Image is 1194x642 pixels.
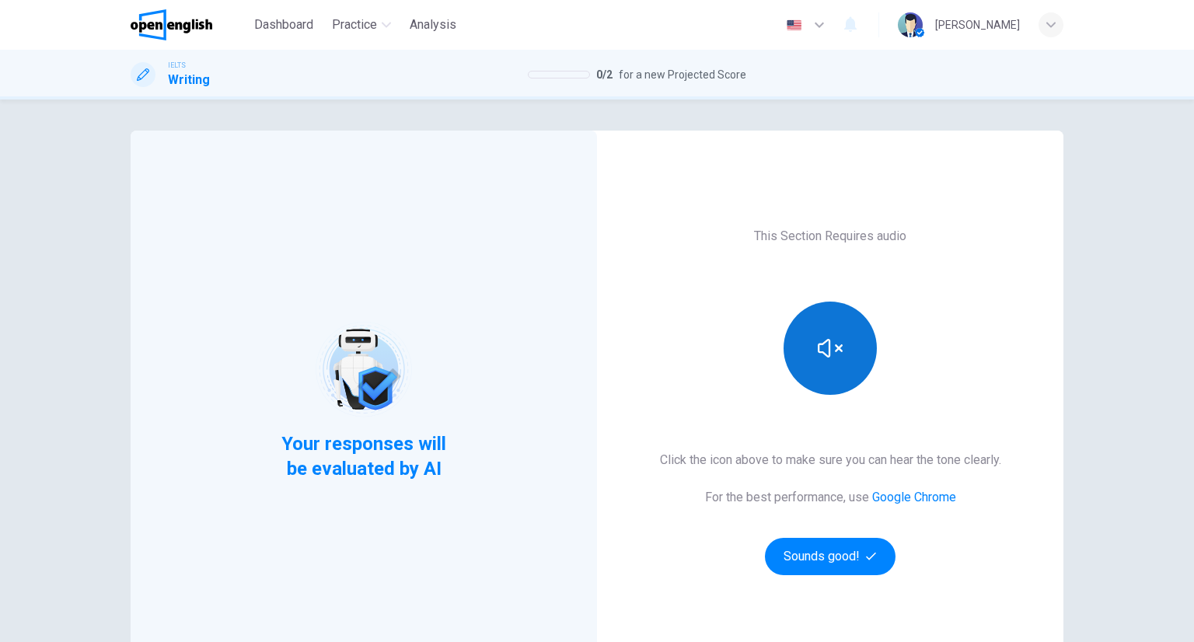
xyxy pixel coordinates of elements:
[784,19,804,31] img: en
[898,12,923,37] img: Profile picture
[131,9,248,40] a: OpenEnglish logo
[596,65,613,84] span: 0 / 2
[254,16,313,34] span: Dashboard
[168,71,210,89] h1: Writing
[660,451,1001,469] h6: Click the icon above to make sure you can hear the tone clearly.
[332,16,377,34] span: Practice
[403,11,463,39] button: Analysis
[872,490,956,504] a: Google Chrome
[168,60,186,71] span: IELTS
[314,320,413,419] img: robot icon
[754,227,906,246] h6: This Section Requires audio
[935,16,1020,34] div: [PERSON_NAME]
[131,9,212,40] img: OpenEnglish logo
[326,11,397,39] button: Practice
[270,431,459,481] span: Your responses will be evaluated by AI
[705,488,956,507] h6: For the best performance, use
[619,65,746,84] span: for a new Projected Score
[765,538,895,575] button: Sounds good!
[410,16,456,34] span: Analysis
[248,11,319,39] button: Dashboard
